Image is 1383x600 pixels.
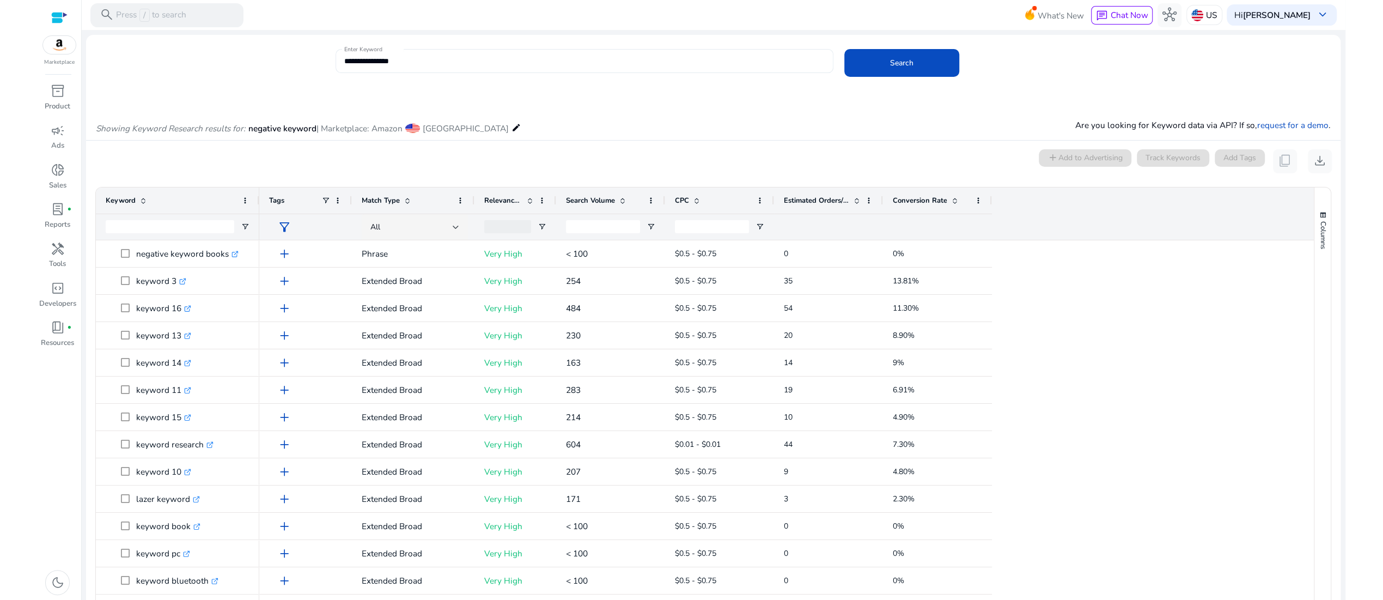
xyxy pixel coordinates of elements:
span: chat [1096,10,1108,22]
span: Chat Now [1110,9,1148,21]
span: $0.5 - $0.75 [675,521,716,531]
span: 8.90% [893,330,915,341]
p: Very High [484,379,546,401]
span: negative keyword [248,123,316,134]
span: 0% [893,575,904,586]
p: Very High [484,243,546,265]
p: Marketplace [44,58,75,66]
button: Search [844,49,959,77]
span: 13.81% [893,276,919,286]
p: Product [45,101,70,112]
button: download [1308,149,1332,173]
span: download [1313,154,1327,168]
span: Tags [269,196,284,205]
span: $0.5 - $0.75 [675,494,716,504]
p: keyword 16 [136,297,191,319]
input: Search Volume Filter Input [566,220,640,233]
span: campaign [51,124,65,138]
span: Search [890,57,913,69]
input: CPC Filter Input [675,220,749,233]
a: campaignAds [38,121,77,160]
span: 0 [784,575,788,586]
span: 171 [566,493,581,505]
p: Extended Broad [362,351,465,374]
span: 0% [893,249,904,259]
span: $0.5 - $0.75 [675,357,716,368]
p: keyword book [136,515,200,537]
a: lab_profilefiber_manual_recordReports [38,200,77,239]
span: What's New [1038,6,1084,25]
span: 283 [566,384,581,396]
span: 163 [566,357,581,368]
span: Keyword [106,196,136,205]
p: Very High [484,515,546,537]
p: Very High [484,542,546,565]
span: / [139,9,150,22]
mat-label: Enter Keyword [344,45,382,53]
i: Showing Keyword Research results for: [96,123,246,134]
span: 0 [784,521,788,531]
span: < 100 [566,520,588,532]
span: $0.01 - $0.01 [675,439,721,450]
p: Very High [484,569,546,592]
p: keyword 11 [136,379,191,401]
span: Match Type [362,196,400,205]
span: 20 [784,330,793,341]
span: 604 [566,439,581,450]
b: [PERSON_NAME] [1243,9,1311,21]
span: fiber_manual_record [67,325,72,330]
img: amazon.svg [43,36,76,54]
span: 44 [784,439,793,450]
span: 14 [784,357,793,368]
a: request for a demo [1257,119,1329,131]
p: Extended Broad [362,433,465,456]
span: filter_alt [277,220,291,234]
span: add [277,410,291,425]
span: All [370,222,380,232]
span: Estimated Orders/Month [784,196,849,205]
span: $0.5 - $0.75 [675,575,716,586]
span: $0.5 - $0.75 [675,385,716,395]
p: Phrase [362,243,465,265]
span: 11.30% [893,303,919,313]
p: Extended Broad [362,460,465,483]
a: inventory_2Product [38,82,77,121]
button: Open Filter Menu [241,222,249,231]
p: Very High [484,351,546,374]
span: | Marketplace: Amazon [316,123,403,134]
p: keyword research [136,433,214,456]
span: 9% [893,357,904,368]
span: Conversion Rate [893,196,947,205]
button: Open Filter Menu [538,222,546,231]
span: lab_profile [51,202,65,216]
span: add [277,465,291,479]
p: US [1206,5,1217,25]
p: Extended Broad [362,542,465,565]
span: code_blocks [51,281,65,295]
span: 0% [893,521,904,531]
p: Tools [49,259,66,270]
p: Very High [484,460,546,483]
p: Extended Broad [362,406,465,428]
span: add [277,274,291,288]
span: 19 [784,385,793,395]
p: keyword 14 [136,351,191,374]
span: $0.5 - $0.75 [675,466,716,477]
button: chatChat Now [1091,6,1153,25]
p: keyword 13 [136,324,191,347]
span: $0.5 - $0.75 [675,412,716,422]
span: add [277,492,291,506]
p: negative keyword books [136,243,239,265]
button: Open Filter Menu [647,222,655,231]
p: Extended Broad [362,324,465,347]
span: $0.5 - $0.75 [675,249,716,259]
span: < 100 [566,548,588,559]
span: 0% [893,548,904,559]
span: add [277,356,291,370]
span: 484 [566,302,581,314]
a: code_blocksDevelopers [38,279,77,318]
span: book_4 [51,320,65,335]
p: keyword pc [136,542,190,565]
p: Very High [484,433,546,456]
span: add [277,547,291,561]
